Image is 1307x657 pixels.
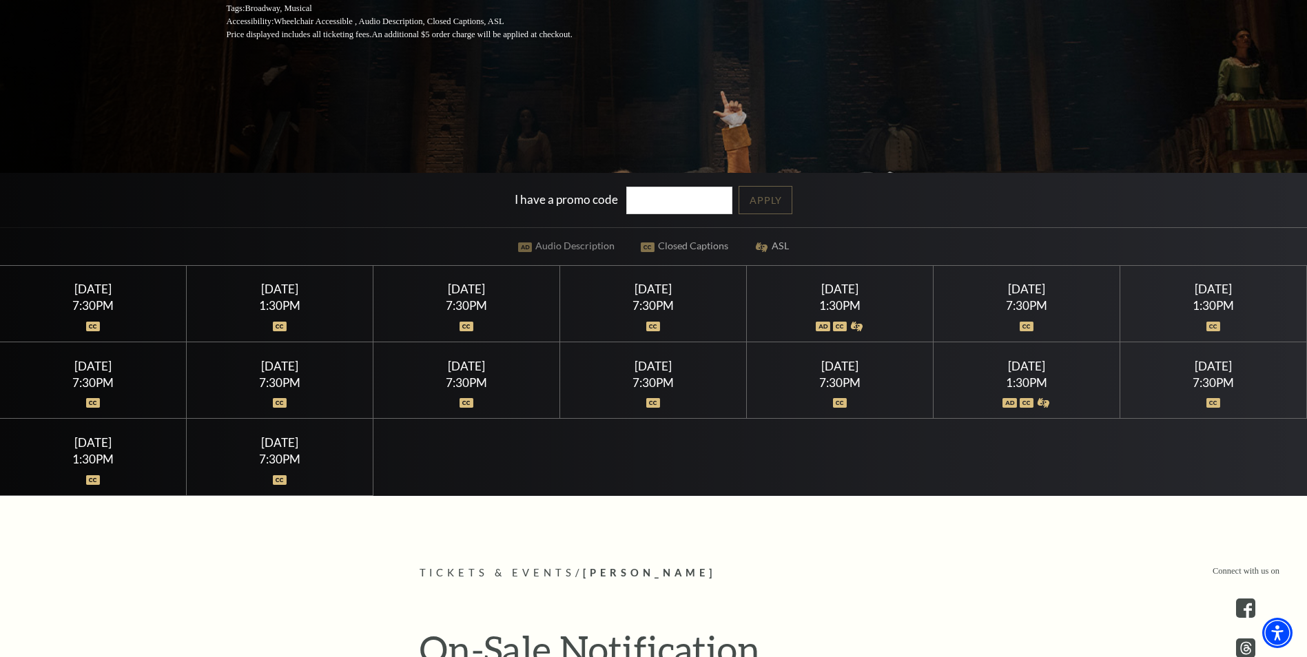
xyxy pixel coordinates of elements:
span: An additional $5 order charge will be applied at checkout. [371,30,572,39]
div: 1:30PM [203,300,357,311]
div: 1:30PM [17,453,170,465]
div: [DATE] [203,359,357,373]
div: Accessibility Menu [1262,618,1293,648]
div: [DATE] [17,359,170,373]
div: [DATE] [1137,359,1290,373]
p: Price displayed includes all ticketing fees. [227,28,606,41]
div: 7:30PM [577,300,730,311]
div: [DATE] [203,282,357,296]
div: 7:30PM [390,377,544,388]
div: 7:30PM [203,377,357,388]
div: [DATE] [950,359,1104,373]
span: Wheelchair Accessible , Audio Description, Closed Captions, ASL [274,17,504,26]
span: Broadway, Musical [245,3,311,13]
p: Connect with us on [1213,565,1279,578]
div: 7:30PM [203,453,357,465]
div: [DATE] [950,282,1104,296]
div: [DATE] [1137,282,1290,296]
div: [DATE] [390,359,544,373]
p: / [420,565,888,582]
div: [DATE] [763,282,917,296]
a: facebook - open in a new tab [1236,598,1255,618]
div: 7:30PM [17,377,170,388]
label: I have a promo code [515,191,618,206]
div: [DATE] [577,359,730,373]
div: 7:30PM [950,300,1104,311]
div: 7:30PM [17,300,170,311]
div: [DATE] [17,282,170,296]
div: [DATE] [203,435,357,450]
div: [DATE] [577,282,730,296]
div: [DATE] [17,435,170,450]
div: 1:30PM [1137,300,1290,311]
span: Tickets & Events [420,567,576,578]
div: 1:30PM [950,377,1104,388]
p: Tags: [227,2,606,15]
div: 7:30PM [1137,377,1290,388]
div: [DATE] [763,359,917,373]
div: 7:30PM [577,377,730,388]
div: [DATE] [390,282,544,296]
div: 1:30PM [763,300,917,311]
p: Accessibility: [227,15,606,28]
div: 7:30PM [763,377,917,388]
span: [PERSON_NAME] [583,567,716,578]
div: 7:30PM [390,300,544,311]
